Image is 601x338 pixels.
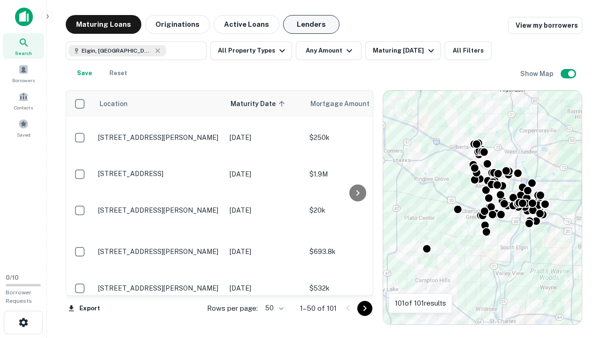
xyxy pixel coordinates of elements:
p: $250k [309,132,403,143]
a: Saved [3,115,44,140]
a: View my borrowers [508,17,582,34]
span: Borrower Requests [6,289,32,304]
p: [STREET_ADDRESS] [98,169,220,178]
iframe: Chat Widget [554,263,601,308]
p: $1.9M [309,169,403,179]
button: Active Loans [214,15,279,34]
span: Saved [17,131,31,138]
span: Borrowers [12,77,35,84]
div: Maturing [DATE] [373,45,437,56]
p: $20k [309,205,403,215]
div: 50 [262,301,285,315]
button: Maturing [DATE] [365,41,441,60]
h6: Show Map [520,69,555,79]
button: Originations [145,15,210,34]
th: Mortgage Amount [305,91,408,117]
button: Reset [103,64,133,83]
button: Maturing Loans [66,15,141,34]
p: 1–50 of 101 [300,303,337,314]
p: [DATE] [230,246,300,257]
img: capitalize-icon.png [15,8,33,26]
span: Mortgage Amount [310,98,382,109]
p: [STREET_ADDRESS][PERSON_NAME] [98,133,220,142]
button: Go to next page [357,301,372,316]
a: Borrowers [3,61,44,86]
a: Contacts [3,88,44,113]
p: [STREET_ADDRESS][PERSON_NAME] [98,206,220,215]
span: Location [99,98,128,109]
th: Maturity Date [225,91,305,117]
button: Save your search to get updates of matches that match your search criteria. [69,64,100,83]
button: All Filters [445,41,492,60]
p: 101 of 101 results [395,298,446,309]
span: Search [15,49,32,57]
button: Export [66,301,102,315]
span: Elgin, [GEOGRAPHIC_DATA], [GEOGRAPHIC_DATA] [82,46,152,55]
p: [STREET_ADDRESS][PERSON_NAME] [98,247,220,256]
p: [DATE] [230,132,300,143]
span: Maturity Date [231,98,288,109]
button: Any Amount [296,41,362,60]
p: [DATE] [230,205,300,215]
th: Location [93,91,225,117]
p: [STREET_ADDRESS][PERSON_NAME] [98,284,220,292]
p: [DATE] [230,169,300,179]
p: Rows per page: [207,303,258,314]
p: [DATE] [230,283,300,293]
p: $532k [309,283,403,293]
span: Contacts [14,104,33,111]
button: All Property Types [210,41,292,60]
div: 0 0 [383,91,582,324]
span: 0 / 10 [6,274,19,281]
p: $693.8k [309,246,403,257]
a: Search [3,33,44,59]
button: Lenders [283,15,339,34]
